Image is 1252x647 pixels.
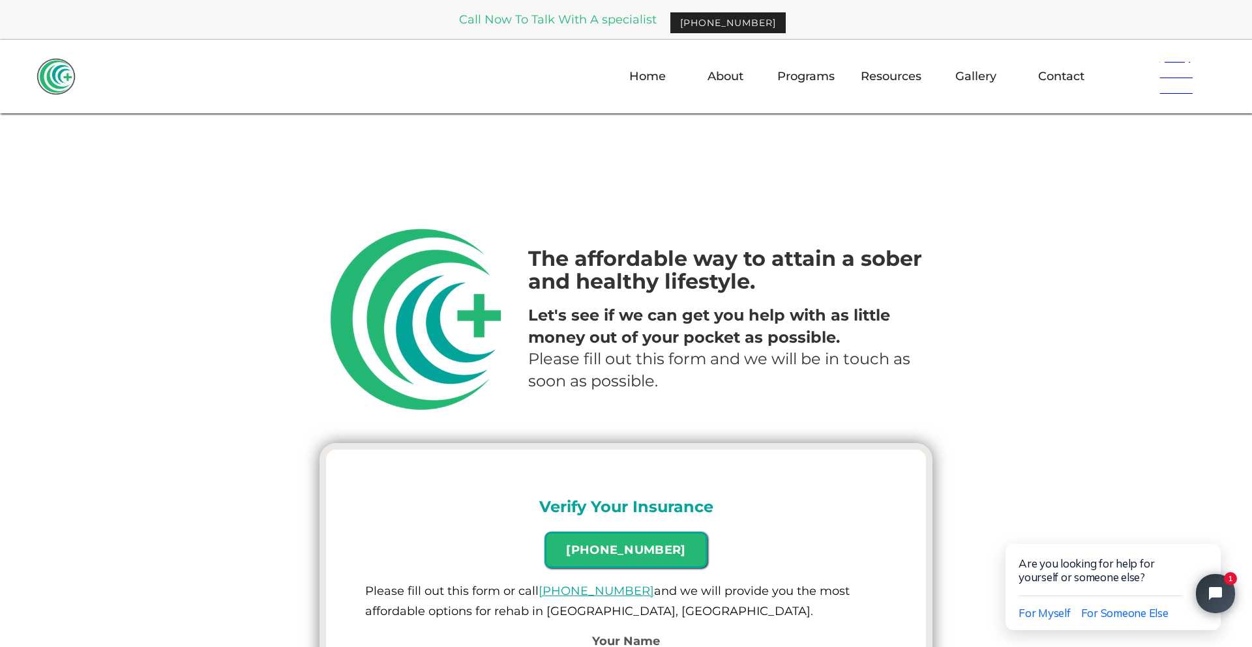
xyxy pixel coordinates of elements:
div: Resources [861,57,921,96]
a: home [37,56,76,95]
div: Programs [777,70,835,83]
div: Programs [777,57,835,96]
a: Home [621,57,674,95]
a: Gallery [947,57,1004,95]
div: Please fill out this form or call and we will provide you the most affordable options for rehab i... [365,581,887,622]
a: (561) 463 - 8867 [1118,40,1229,106]
iframe: Tidio Chat [978,502,1252,647]
a: [PHONE_NUMBER] [544,532,708,568]
strong: Let's see if we can get you help with as little money out of your pocket as possible. [528,306,890,347]
h6: (561) 463 - 8867 [1154,48,1213,98]
h2: Verify Your Insurance [539,495,713,519]
p: ‍ Please fill out this form and we will be in touch as soon as possible. [528,304,932,392]
label: Your Name [365,635,887,647]
div: Resources [861,70,921,83]
h1: The affordable way to attain a sober and healthy lifestyle. [528,247,932,293]
a: Contact [1030,57,1092,95]
img: Header Calendar Icons [1134,63,1154,83]
a: About [700,57,751,95]
a: [PHONE_NUMBER] [539,584,654,598]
